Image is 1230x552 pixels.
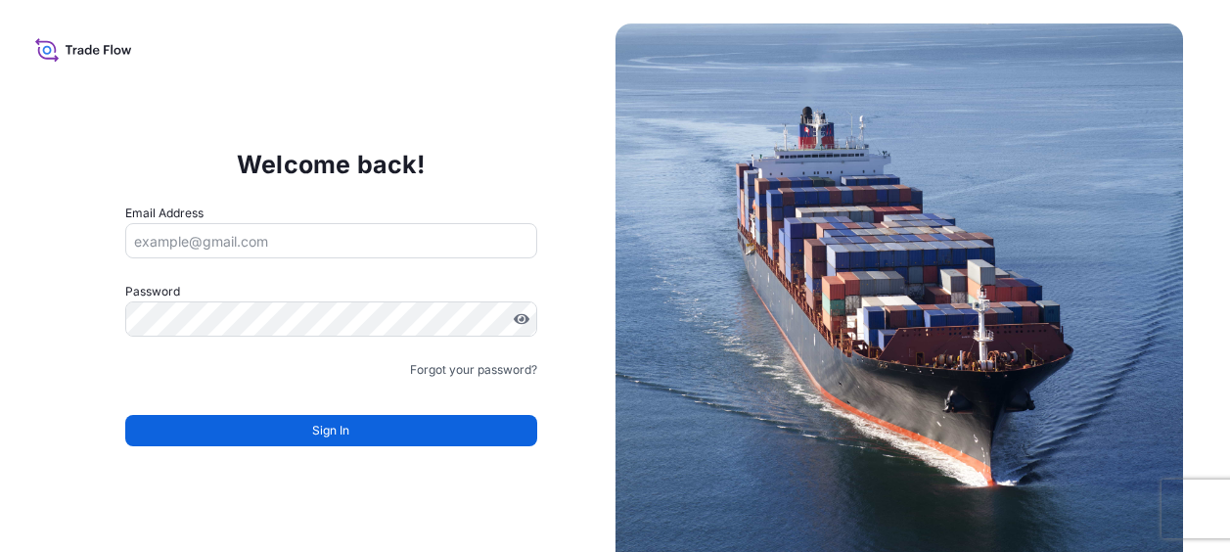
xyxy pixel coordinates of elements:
a: Forgot your password? [410,360,537,380]
label: Password [125,282,537,301]
button: Show password [514,311,529,327]
label: Email Address [125,204,204,223]
p: Welcome back! [237,149,426,180]
span: Sign In [312,421,349,440]
input: example@gmail.com [125,223,537,258]
button: Sign In [125,415,537,446]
